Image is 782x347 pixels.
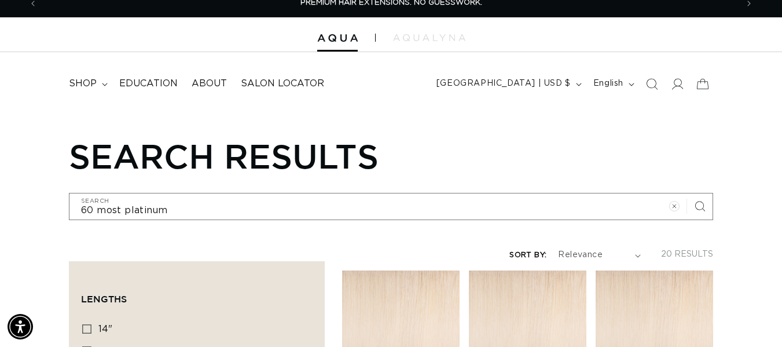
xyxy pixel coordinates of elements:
button: Search [687,193,713,219]
iframe: Chat Widget [724,291,782,347]
span: About [192,78,227,90]
label: Sort by: [509,251,546,259]
button: Clear search term [662,193,687,219]
span: Lengths [81,294,127,304]
a: About [185,71,234,97]
button: [GEOGRAPHIC_DATA] | USD $ [429,73,586,95]
h1: Search results [69,136,713,176]
img: aqualyna.com [393,34,465,41]
span: Education [119,78,178,90]
a: Education [112,71,185,97]
div: Accessibility Menu [8,314,33,339]
span: [GEOGRAPHIC_DATA] | USD $ [436,78,571,90]
button: English [586,73,639,95]
span: shop [69,78,97,90]
input: Search [69,193,713,220]
summary: Search [639,71,664,97]
a: Salon Locator [234,71,331,97]
span: 14" [98,324,112,334]
summary: shop [62,71,112,97]
span: English [593,78,623,90]
span: Salon Locator [241,78,324,90]
span: 20 results [661,250,713,258]
summary: Lengths (0 selected) [81,273,313,315]
img: Aqua Hair Extensions [317,34,358,42]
